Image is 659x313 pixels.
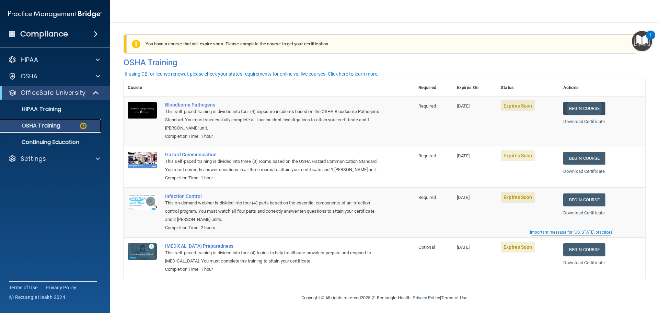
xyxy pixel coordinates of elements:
a: Download Certificate [563,119,605,124]
img: exclamation-circle-solid-warning.7ed2984d.png [132,40,140,48]
div: Copyright © All rights reserved 2025 @ Rectangle Health | | [259,287,510,309]
p: HIPAA Training [4,106,61,113]
img: warning-circle.0cc9ac19.png [79,122,88,130]
a: Begin Course [563,243,605,256]
div: This on-demand webinar is divided into four (4) parts based on the essential components of an inf... [165,199,380,224]
a: OSHA [8,72,100,80]
a: Infection Control [165,193,380,199]
a: Terms of Use [9,284,37,291]
div: If using CE for license renewal, please check your state's requirements for online vs. live cours... [125,71,379,76]
span: Expires Soon [501,150,535,161]
h4: Compliance [20,29,68,39]
a: Bloodborne Pathogens [165,102,380,108]
p: Continuing Education [4,139,98,146]
a: HIPAA [8,56,100,64]
div: This self-paced training is divided into three (3) rooms based on the OSHA Hazard Communication S... [165,157,380,174]
div: 1 [649,35,652,44]
p: Settings [21,155,46,163]
span: Expires Soon [501,242,535,253]
button: If using CE for license renewal, please check your state's requirements for online vs. live cours... [124,70,380,77]
div: Completion Time: 1 hour [165,174,380,182]
a: Privacy Policy [46,284,77,291]
a: [MEDICAL_DATA] Preparedness [165,243,380,249]
p: OfficeSafe University [21,89,85,97]
span: [DATE] [457,103,470,109]
span: Required [418,153,436,158]
span: Required [418,103,436,109]
span: Expires Soon [501,100,535,111]
th: Status [497,79,559,96]
div: Completion Time: 1 hour [165,132,380,141]
span: Expires Soon [501,192,535,203]
h4: OSHA Training [124,58,645,67]
a: Hazard Communication [165,152,380,157]
span: Ⓒ Rectangle Health 2024 [9,294,65,301]
a: Download Certificate [563,210,605,215]
th: Actions [559,79,645,96]
span: [DATE] [457,153,470,158]
div: Completion Time: 1 hour [165,265,380,273]
span: Optional [418,245,435,250]
th: Expires On [453,79,497,96]
a: Download Certificate [563,260,605,265]
p: HIPAA [21,56,38,64]
th: Course [124,79,161,96]
div: This self-paced training is divided into four (4) exposure incidents based on the OSHA Bloodborne... [165,108,380,132]
a: Begin Course [563,152,605,165]
p: OSHA [21,72,38,80]
a: Terms of Use [441,295,467,300]
span: [DATE] [457,245,470,250]
a: OfficeSafe University [8,89,100,97]
div: Completion Time: 2 hours [165,224,380,232]
th: Required [414,79,453,96]
p: OSHA Training [4,122,60,129]
span: [DATE] [457,195,470,200]
img: PMB logo [8,7,102,21]
button: Open Resource Center, 1 new notification [632,31,652,51]
a: Begin Course [563,193,605,206]
button: Read this if you are a dental practitioner in the state of CA [529,229,613,236]
div: Important message for [US_STATE] practices [530,230,612,234]
a: Begin Course [563,102,605,115]
div: You have a course that will expire soon. Please complete the course to get your certification. [126,34,638,54]
div: This self-paced training is divided into four (4) topics to help healthcare providers prepare and... [165,249,380,265]
a: Settings [8,155,100,163]
span: Required [418,195,436,200]
a: Download Certificate [563,169,605,174]
a: Privacy Policy [413,295,440,300]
